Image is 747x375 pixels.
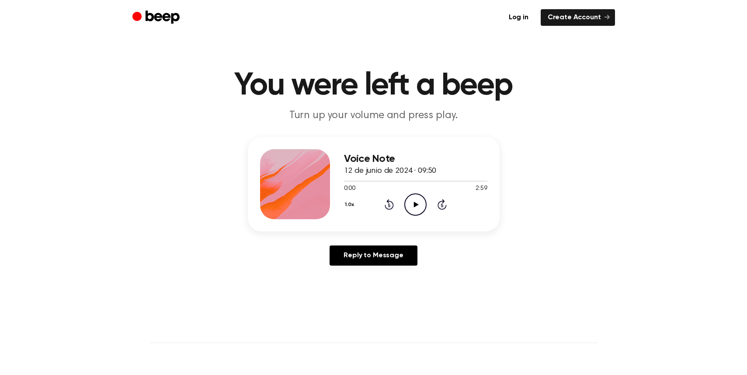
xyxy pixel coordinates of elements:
a: Create Account [541,9,615,26]
button: 1.0x [344,197,358,212]
span: 12 de junio de 2024 · 09:50 [344,167,437,175]
a: Reply to Message [330,245,417,266]
h3: Voice Note [344,153,487,165]
p: Turn up your volume and press play. [206,109,542,123]
a: Beep [132,9,182,26]
a: Log in [502,9,535,26]
span: 0:00 [344,184,355,193]
span: 2:59 [476,184,487,193]
h1: You were left a beep [150,70,598,102]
